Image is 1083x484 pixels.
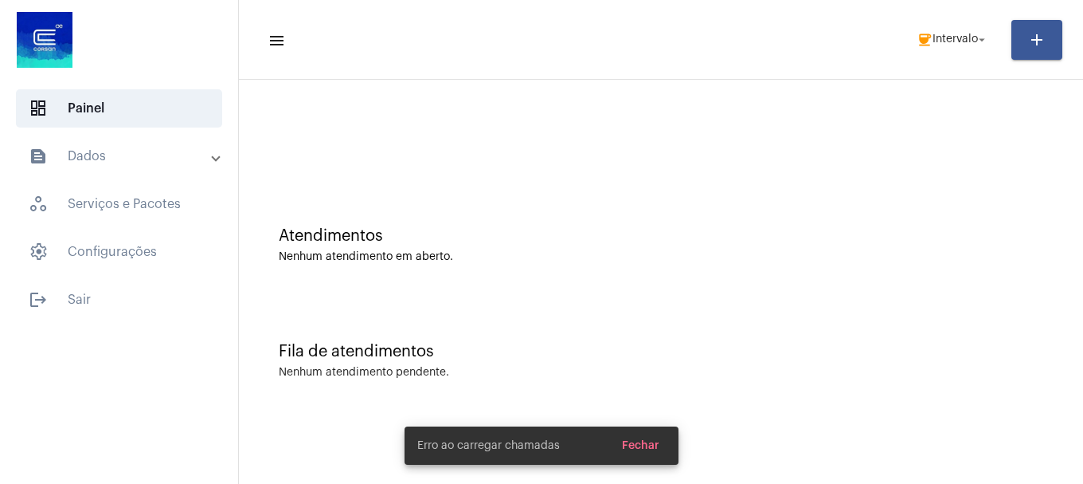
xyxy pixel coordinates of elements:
div: Atendimentos [279,227,1043,245]
mat-icon: sidenav icon [268,31,283,50]
button: Fechar [609,431,672,460]
mat-expansion-panel-header: sidenav iconDados [10,137,238,175]
span: sidenav icon [29,242,48,262]
mat-icon: sidenav icon [29,147,48,166]
button: Intervalo [907,24,999,56]
mat-icon: arrow_drop_down [975,33,989,47]
span: Serviços e Pacotes [16,185,222,223]
span: Configurações [16,233,222,271]
mat-panel-title: Dados [29,147,213,166]
span: sidenav icon [29,99,48,118]
div: Fila de atendimentos [279,343,1043,360]
span: sidenav icon [29,195,48,214]
span: Sair [16,281,222,319]
span: Erro ao carregar chamadas [417,438,560,454]
span: Painel [16,89,222,128]
mat-icon: sidenav icon [29,290,48,309]
div: Nenhum atendimento pendente. [279,367,449,379]
mat-icon: add [1027,30,1046,49]
span: Intervalo [932,34,978,45]
span: Fechar [622,440,659,451]
div: Nenhum atendimento em aberto. [279,251,1043,263]
mat-icon: coffee [917,32,932,48]
img: d4669ae0-8c07-2337-4f67-34b0df7f5ae4.jpeg [13,8,76,72]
